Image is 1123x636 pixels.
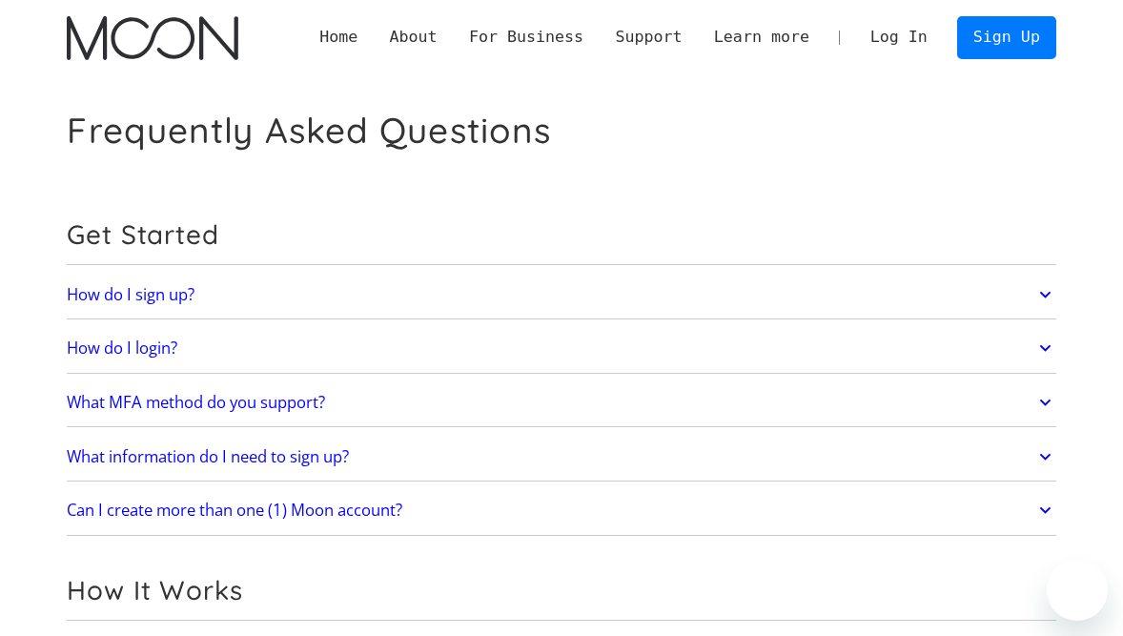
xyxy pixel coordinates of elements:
h1: Frequently Asked Questions [67,109,551,151]
img: Moon Logo [67,16,238,60]
h2: What MFA method do you support? [67,393,325,412]
div: Support [615,26,682,50]
iframe: Button to launch messaging window [1047,560,1108,621]
div: For Business [469,26,583,50]
a: What MFA method do you support? [67,382,1055,422]
div: Support [600,26,698,50]
h2: How do I login? [67,339,177,358]
a: Log In [854,17,943,58]
a: Sign Up [957,16,1055,59]
a: What information do I need to sign up? [67,437,1055,477]
h2: Get Started [67,218,1055,250]
div: About [390,26,438,50]
h2: How It Works [67,574,1055,605]
div: For Business [453,26,600,50]
a: Home [304,26,374,50]
div: Learn more [698,26,825,50]
a: Can I create more than one (1) Moon account? [67,490,1055,530]
div: Learn more [714,26,809,50]
a: How do I sign up? [67,275,1055,315]
h2: How do I sign up? [67,285,194,304]
a: How do I login? [67,328,1055,368]
div: About [374,26,453,50]
h2: Can I create more than one (1) Moon account? [67,501,402,520]
a: home [67,16,238,60]
h2: What information do I need to sign up? [67,447,349,466]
